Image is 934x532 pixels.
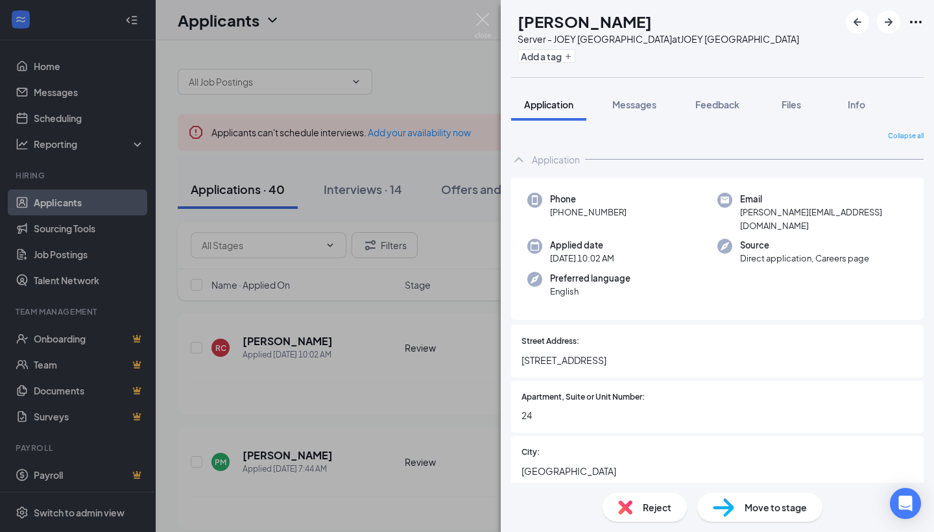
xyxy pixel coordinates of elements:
[550,252,614,265] span: [DATE] 10:02 AM
[908,14,924,30] svg: Ellipses
[890,488,921,519] div: Open Intercom Messenger
[521,391,645,404] span: Apartment, Suite or Unit Number:
[521,353,913,367] span: [STREET_ADDRESS]
[511,152,527,167] svg: ChevronUp
[521,408,913,422] span: 24
[782,99,801,110] span: Files
[524,99,573,110] span: Application
[550,285,630,298] span: English
[745,500,807,514] span: Move to stage
[532,153,580,166] div: Application
[888,131,924,141] span: Collapse all
[850,14,865,30] svg: ArrowLeftNew
[550,272,630,285] span: Preferred language
[846,10,869,34] button: ArrowLeftNew
[518,49,575,63] button: PlusAdd a tag
[518,10,652,32] h1: [PERSON_NAME]
[612,99,656,110] span: Messages
[881,14,896,30] svg: ArrowRight
[550,206,627,219] span: [PHONE_NUMBER]
[695,99,739,110] span: Feedback
[848,99,865,110] span: Info
[740,206,907,232] span: [PERSON_NAME][EMAIL_ADDRESS][DOMAIN_NAME]
[740,193,907,206] span: Email
[643,500,671,514] span: Reject
[564,53,572,60] svg: Plus
[550,239,614,252] span: Applied date
[740,252,869,265] span: Direct application, Careers page
[518,32,799,45] div: Server - JOEY [GEOGRAPHIC_DATA] at JOEY [GEOGRAPHIC_DATA]
[521,464,913,478] span: [GEOGRAPHIC_DATA]
[521,446,540,459] span: City:
[521,335,579,348] span: Street Address:
[740,239,869,252] span: Source
[877,10,900,34] button: ArrowRight
[550,193,627,206] span: Phone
